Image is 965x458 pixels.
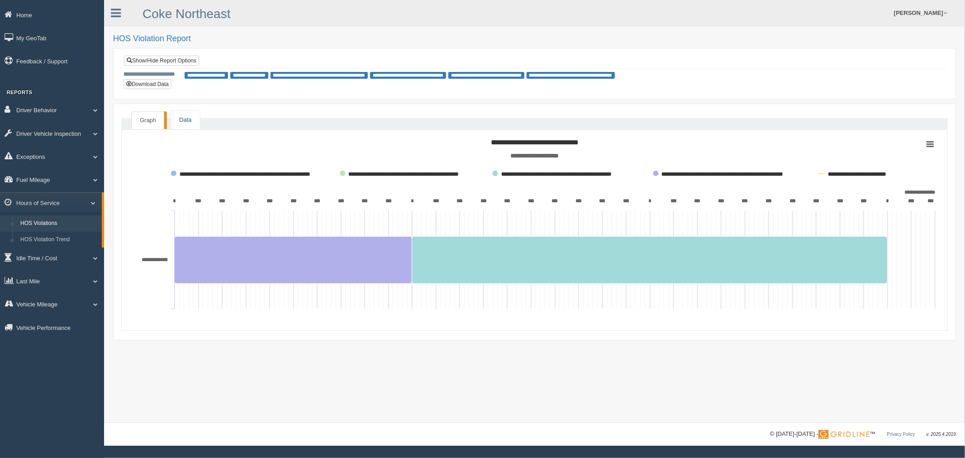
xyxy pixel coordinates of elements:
a: Show/Hide Report Options [124,56,199,66]
h2: HOS Violation Report [113,34,956,43]
div: © [DATE]-[DATE] - ™ [770,429,956,439]
img: Gridline [818,430,870,439]
a: HOS Violation Trend [16,232,102,248]
a: Coke Northeast [143,7,231,21]
a: Privacy Policy [887,432,915,437]
a: Graph [132,111,164,129]
a: Data [171,111,200,129]
a: HOS Violations [16,215,102,232]
button: Download Data [124,79,171,89]
span: v. 2025.4.2019 [927,432,956,437]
